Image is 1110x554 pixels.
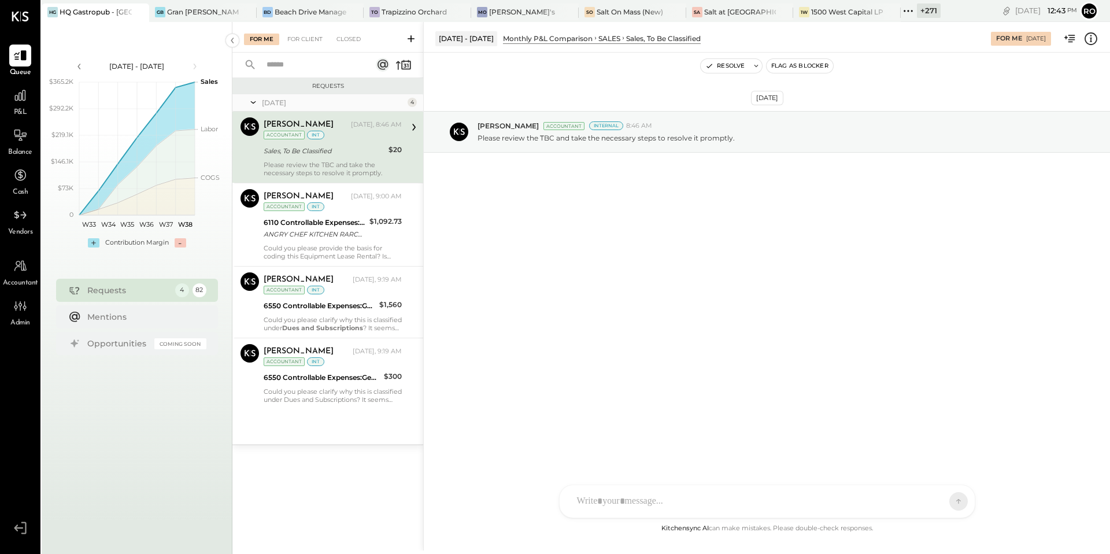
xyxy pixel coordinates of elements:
[331,34,367,45] div: Closed
[503,34,593,43] div: Monthly P&L Comparison
[264,131,305,139] div: Accountant
[589,121,623,130] div: Internal
[388,144,402,156] div: $20
[1,84,40,118] a: P&L
[477,7,487,17] div: Mo
[51,131,73,139] text: $219.1K
[1,164,40,198] a: Cash
[101,220,116,228] text: W34
[307,286,324,294] div: int
[369,216,402,227] div: $1,092.73
[175,238,186,248] div: -
[282,34,328,45] div: For Client
[238,82,417,90] div: Requests
[307,202,324,211] div: int
[264,119,334,131] div: [PERSON_NAME]
[87,338,149,349] div: Opportunities
[704,7,776,17] div: Salt at [GEOGRAPHIC_DATA]
[58,184,73,192] text: $73K
[175,283,189,297] div: 4
[369,7,380,17] div: TO
[353,347,402,356] div: [DATE], 9:19 AM
[1,204,40,238] a: Vendors
[307,131,324,139] div: int
[60,7,132,17] div: HQ Gastropub - [GEOGRAPHIC_DATA]
[51,157,73,165] text: $146.1K
[264,202,305,211] div: Accountant
[14,108,27,118] span: P&L
[87,311,201,323] div: Mentions
[379,299,402,311] div: $1,560
[264,274,334,286] div: [PERSON_NAME]
[262,7,273,17] div: BD
[201,125,218,133] text: Labor
[692,7,702,17] div: Sa
[167,7,239,17] div: Gran [PERSON_NAME] (New)
[1001,5,1012,17] div: copy link
[3,278,38,289] span: Accountant
[1,255,40,289] a: Accountant
[264,300,376,312] div: 6550 Controllable Expenses:General & Administrative Expenses:Dues and Subscriptions
[384,371,402,382] div: $300
[275,7,347,17] div: Beach Drive Management LLC
[584,7,595,17] div: SO
[264,357,305,366] div: Accountant
[917,3,941,18] div: + 271
[767,59,833,73] button: Flag as Blocker
[478,121,539,131] span: [PERSON_NAME]
[264,346,334,357] div: [PERSON_NAME]
[264,217,366,228] div: 6110 Controllable Expenses:Direct Operating Expenses:Equipment Lease Rental
[49,104,73,112] text: $292.2K
[543,122,584,130] div: Accountant
[489,7,555,17] div: [PERSON_NAME]'s
[8,227,33,238] span: Vendors
[264,228,366,240] div: ANGRY CHEF KITCHEN RARCADIA CA
[811,7,883,17] div: 1500 West Capital LP
[382,7,447,17] div: Trapizzino Orchard
[244,34,279,45] div: For Me
[264,244,402,260] div: Could you please provide the basis for coding this Equipment Lease Rental? Is there any supportin...
[264,145,385,157] div: Sales, To Be Classified
[264,161,402,177] div: Please review the TBC and take the necessary steps to resolve it promptly.
[1080,2,1098,20] button: Ro
[264,316,402,332] div: Could you please clarify why this is classified under ? It seems more like insurance or an agreem...
[264,372,380,383] div: 6550 Controllable Expenses:General & Administrative Expenses:Dues and Subscriptions
[105,238,169,248] div: Contribution Margin
[201,173,220,182] text: COGS
[307,357,324,366] div: int
[139,220,154,228] text: W36
[177,220,192,228] text: W38
[88,61,186,71] div: [DATE] - [DATE]
[154,338,206,349] div: Coming Soon
[155,7,165,17] div: GB
[47,7,58,17] div: HG
[69,210,73,219] text: 0
[159,220,173,228] text: W37
[1026,35,1046,43] div: [DATE]
[751,91,783,105] div: [DATE]
[193,283,206,297] div: 82
[353,275,402,285] div: [DATE], 9:19 AM
[478,133,735,143] p: Please review the TBC and take the necessary steps to resolve it promptly.
[10,318,30,328] span: Admin
[626,121,652,131] span: 8:46 AM
[1015,5,1077,16] div: [DATE]
[87,285,169,296] div: Requests
[351,120,402,130] div: [DATE], 8:46 AM
[626,34,701,43] div: Sales, To Be Classified
[1,45,40,78] a: Queue
[996,34,1022,43] div: For Me
[88,238,99,248] div: +
[49,77,73,86] text: $365.2K
[82,220,95,228] text: W33
[1,295,40,328] a: Admin
[264,286,305,294] div: Accountant
[262,98,405,108] div: [DATE]
[351,192,402,201] div: [DATE], 9:00 AM
[264,387,402,404] div: Could you please clarify why this is classified under Dues and Subscriptions? It seems more like ...
[282,324,363,332] strong: Dues and Subscriptions
[701,59,749,73] button: Resolve
[597,7,663,17] div: Salt On Mass (New)
[264,191,334,202] div: [PERSON_NAME]
[120,220,134,228] text: W35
